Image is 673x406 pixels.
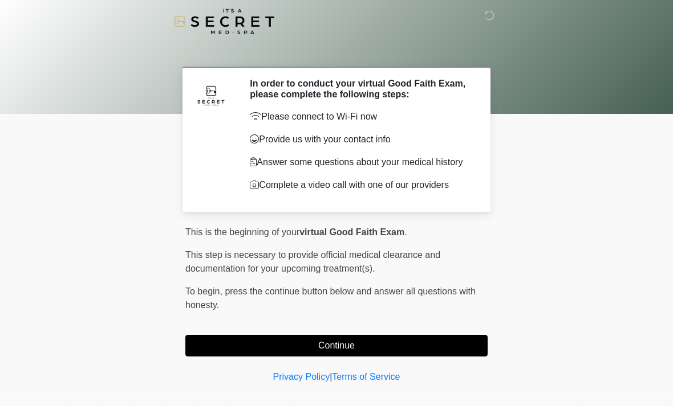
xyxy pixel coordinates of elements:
p: Complete a video call with one of our providers [250,178,471,192]
button: Continue [185,335,488,356]
p: Please connect to Wi-Fi now [250,110,471,124]
span: This step is necessary to provide official medical clearance and documentation for your upcoming ... [185,250,440,273]
span: . [404,227,407,237]
p: Provide us with your contact info [250,133,471,146]
span: This is the beginning of your [185,227,299,237]
span: press the continue button below and answer all questions with honesty. [185,286,476,310]
span: To begin, [185,286,225,296]
img: Agent Avatar [194,78,228,112]
a: Privacy Policy [273,372,330,382]
h1: ‎ ‎ [177,41,496,62]
strong: virtual Good Faith Exam [299,227,404,237]
img: It's A Secret Med Spa Logo [174,9,274,34]
h2: In order to conduct your virtual Good Faith Exam, please complete the following steps: [250,78,471,100]
p: Answer some questions about your medical history [250,155,471,169]
a: Terms of Service [332,372,400,382]
a: | [330,372,332,382]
